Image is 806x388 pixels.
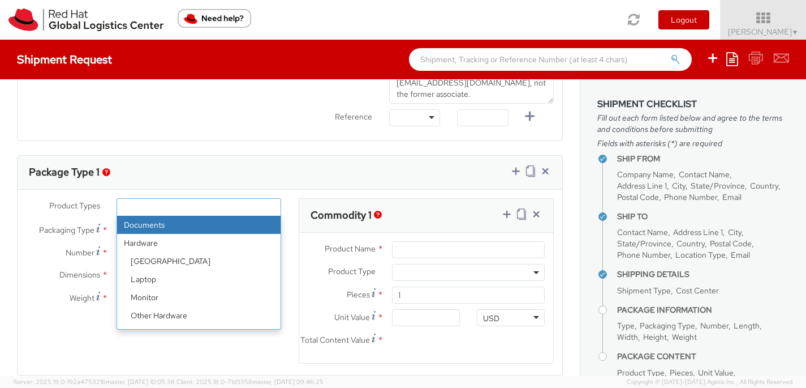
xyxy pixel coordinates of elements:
[617,285,671,296] span: Shipment Type
[617,368,665,378] span: Product Type
[643,332,667,342] span: Height
[176,378,324,386] span: Client: 2025.18.0-71d3358
[722,192,742,202] span: Email
[49,201,100,211] span: Product Types
[29,167,100,178] h3: Package Type 1
[617,181,667,191] span: Address Line 1
[617,270,789,279] h4: Shipping Details
[676,285,719,296] span: Cost Center
[617,227,668,237] span: Contact Name
[334,312,370,322] span: Unit Value
[672,332,697,342] span: Weight
[124,306,281,325] li: Other Hardware
[700,321,729,331] span: Number
[676,238,705,249] span: Country
[698,368,734,378] span: Unit Value
[617,250,670,260] span: Phone Number
[66,248,94,258] span: Number
[409,48,692,71] input: Shipment, Tracking or Reference Number (at least 4 chars)
[335,112,372,122] span: Reference
[597,99,789,109] h3: Shipment Checklist
[617,352,789,361] h4: Package Content
[679,169,730,180] span: Contact Name
[328,266,376,276] span: Product Type
[617,321,635,331] span: Type
[673,227,723,237] span: Address Line 1
[347,289,370,300] span: Pieces
[117,234,281,361] li: Hardware
[731,250,750,260] span: Email
[483,313,499,324] div: USD
[710,238,752,249] span: Postal Code
[14,378,175,386] span: Server: 2025.19.0-192a4753216
[792,28,799,37] span: ▼
[8,8,163,31] img: rh-logistics-00dfa346123c4ec078e1.svg
[640,321,695,331] span: Packaging Type
[627,378,792,387] span: Copyright © [DATE]-[DATE] Agistix Inc., All Rights Reserved
[617,169,674,180] span: Company Name
[691,181,745,191] span: State/Province
[617,332,638,342] span: Width
[59,270,100,280] span: Dimensions
[728,227,742,237] span: City
[664,192,717,202] span: Phone Number
[39,225,94,235] span: Packaging Type
[597,112,789,135] span: Fill out each form listed below and agree to the terms and conditions before submitting
[670,368,693,378] span: Pieces
[178,9,251,28] button: Need help?
[124,270,281,288] li: Laptop
[106,378,175,386] span: master, [DATE] 10:05:38
[124,325,281,343] li: Server
[124,252,281,270] li: [GEOGRAPHIC_DATA]
[17,53,112,66] h4: Shipment Request
[124,288,281,306] li: Monitor
[617,155,789,163] h4: Ship From
[750,181,778,191] span: Country
[675,250,726,260] span: Location Type
[734,321,760,331] span: Length
[728,27,799,37] span: [PERSON_NAME]
[325,244,376,254] span: Product Name
[117,234,281,252] strong: Hardware
[617,192,659,202] span: Postal Code
[117,216,281,234] li: Documents
[300,335,370,345] span: Total Content Value
[252,378,324,386] span: master, [DATE] 09:46:25
[70,293,94,303] span: Weight
[617,212,789,221] h4: Ship To
[617,306,789,314] h4: Package Information
[311,210,372,221] h3: Commodity 1
[597,138,789,149] span: Fields with asterisks (*) are required
[617,238,671,249] span: State/Province
[672,181,686,191] span: City
[658,10,709,29] button: Logout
